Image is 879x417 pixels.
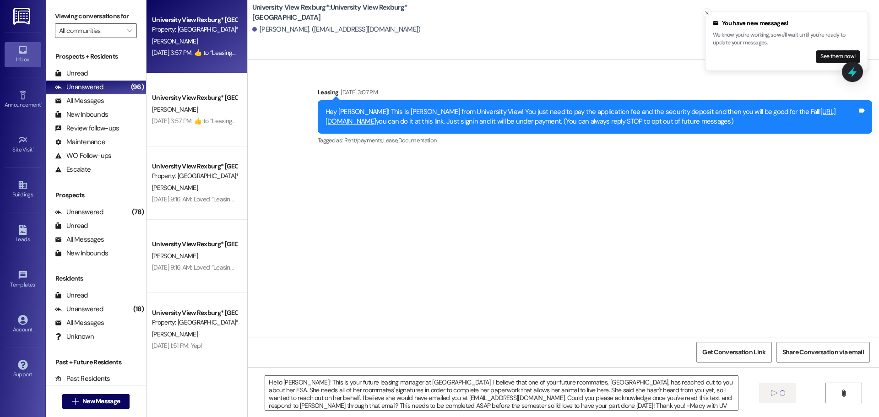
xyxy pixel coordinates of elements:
div: Escalate [55,165,91,174]
div: [PERSON_NAME]. ([EMAIL_ADDRESS][DOMAIN_NAME]) [252,25,421,34]
a: Templates • [5,267,41,292]
button: Close toast [702,8,711,17]
span: • [41,100,42,107]
b: University View Rexburg*: University View Rexburg* [GEOGRAPHIC_DATA] [252,3,435,22]
a: [URL][DOMAIN_NAME] [326,107,836,126]
p: We know you're working, so we'll wait until you're ready to update your messages. [713,31,860,47]
span: Share Conversation via email [782,347,864,357]
div: Unanswered [55,82,103,92]
div: Tagged as: [318,134,872,147]
a: Buildings [5,177,41,202]
div: Hey [PERSON_NAME]! This is [PERSON_NAME] from University View! You just need to pay the applicati... [326,107,857,127]
div: You have new messages! [713,19,860,28]
div: All Messages [55,235,104,244]
div: [DATE] 1:51 PM: Yep! [152,341,202,350]
span: [PERSON_NAME] [152,37,198,45]
span: Get Conversation Link [702,347,765,357]
span: Rent/payments , [344,136,383,144]
span: New Message [82,396,120,406]
div: (96) [129,80,146,94]
div: [DATE] 9:16 AM: Loved “Leasing ([GEOGRAPHIC_DATA]*): Hey [PERSON_NAME]! T…” [152,195,372,203]
div: Prospects + Residents [46,52,146,61]
div: New Inbounds [55,249,108,258]
button: New Message [62,394,130,409]
span: Documentation [398,136,437,144]
div: University View Rexburg* [GEOGRAPHIC_DATA] [152,308,237,318]
i:  [127,27,132,34]
div: [DATE] 9:16 AM: Loved “Leasing ([GEOGRAPHIC_DATA]*): Hey [PERSON_NAME]! T…” [152,263,372,271]
button: Get Conversation Link [696,342,771,363]
div: All Messages [55,96,104,106]
div: Unread [55,69,88,78]
div: Past + Future Residents [46,357,146,367]
div: Unanswered [55,304,103,314]
div: University View Rexburg* [GEOGRAPHIC_DATA] [152,93,237,103]
span: [PERSON_NAME] [152,184,198,192]
div: Maintenance [55,137,105,147]
i:  [72,398,79,405]
div: [DATE] 3:57 PM: ​👍​ to “ Leasing (University View Rexburg*): Thank you for signing those, [PERSON... [152,117,433,125]
button: See them now! [816,50,860,63]
div: Unread [55,221,88,231]
div: [DATE] 3:57 PM: ​👍​ to “ Leasing (University View Rexburg*): Thank you for signing those, [PERSON... [152,49,433,57]
img: ResiDesk Logo [13,8,32,25]
span: [PERSON_NAME] [152,330,198,338]
textarea: Hello [PERSON_NAME]! This is your future leasing manager at [GEOGRAPHIC_DATA]. I believe that one... [265,376,738,410]
div: Unknown [55,332,94,341]
button: Share Conversation via email [776,342,870,363]
input: All communities [59,23,122,38]
span: • [33,145,34,152]
span: Lease , [383,136,398,144]
div: New Inbounds [55,110,108,119]
a: Account [5,312,41,337]
label: Viewing conversations for [55,9,137,23]
div: Property: [GEOGRAPHIC_DATA]* [152,171,237,181]
i:  [771,390,778,397]
a: Inbox [5,42,41,67]
div: Prospects [46,190,146,200]
span: • [35,280,37,287]
div: Past Residents [55,374,110,384]
div: University View Rexburg* [GEOGRAPHIC_DATA] [152,239,237,249]
div: WO Follow-ups [55,151,111,161]
div: All Messages [55,318,104,328]
div: Unread [55,291,88,300]
a: Leads [5,222,41,247]
div: Property: [GEOGRAPHIC_DATA]* [152,25,237,34]
a: Support [5,357,41,382]
span: [PERSON_NAME] [152,252,198,260]
div: Review follow-ups [55,124,119,133]
span: [PERSON_NAME] [152,105,198,114]
div: Unanswered [55,207,103,217]
a: Site Visit • [5,132,41,157]
div: Property: [GEOGRAPHIC_DATA]* [152,318,237,327]
div: University View Rexburg* [GEOGRAPHIC_DATA] [152,162,237,171]
div: (78) [130,205,146,219]
div: [DATE] 3:07 PM [338,87,378,97]
div: Residents [46,274,146,283]
i:  [840,390,847,397]
div: University View Rexburg* [GEOGRAPHIC_DATA] [152,15,237,25]
div: (18) [131,302,146,316]
div: Leasing [318,87,872,100]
